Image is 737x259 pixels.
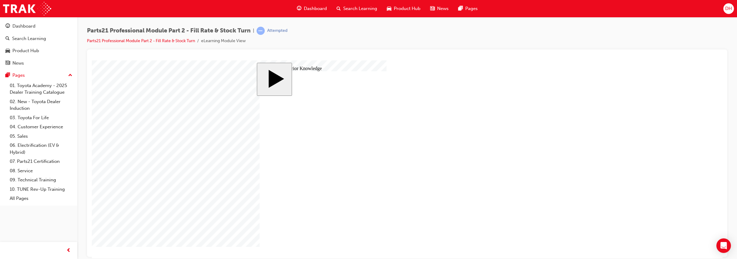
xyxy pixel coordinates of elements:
span: pages-icon [458,5,463,12]
a: Parts21 Professional Module Part 2 - Fill Rate & Stock Turn [87,38,195,43]
img: Trak [3,2,51,15]
span: search-icon [337,5,341,12]
a: car-iconProduct Hub [382,2,425,15]
span: DH [725,5,732,12]
a: Dashboard [2,21,75,32]
span: Search Learning [343,5,377,12]
span: car-icon [387,5,391,12]
div: Open Intercom Messenger [716,238,731,253]
span: Pages [465,5,478,12]
span: pages-icon [5,73,10,78]
span: Parts21 Professional Module Part 2 - Fill Rate & Stock Turn [87,27,251,34]
a: 01. Toyota Academy - 2025 Dealer Training Catalogue [7,81,75,97]
span: prev-icon [67,247,71,254]
a: 10. TUNE Rev-Up Training [7,185,75,194]
span: learningRecordVerb_ATTEMPT-icon [257,27,265,35]
a: guage-iconDashboard [292,2,332,15]
a: 06. Electrification (EV & Hybrid) [7,141,75,157]
span: news-icon [5,61,10,66]
a: 05. Sales [7,132,75,141]
button: Pages [2,70,75,81]
span: Product Hub [394,5,420,12]
a: 07. Parts21 Certification [7,157,75,166]
a: All Pages [7,194,75,203]
div: Search Learning [12,35,46,42]
span: up-icon [68,72,72,79]
span: guage-icon [5,24,10,29]
div: Pages [12,72,25,79]
div: News [12,60,24,67]
span: search-icon [5,36,10,42]
span: guage-icon [297,5,301,12]
div: Product Hub [12,47,39,54]
a: 09. Technical Training [7,175,75,185]
button: Start [165,2,200,35]
a: 03. Toyota For Life [7,113,75,123]
button: DashboardSearch LearningProduct HubNews [2,19,75,70]
a: News [2,58,75,69]
div: Attempted [267,28,287,34]
a: 08. Service [7,166,75,176]
span: | [253,27,254,34]
li: eLearning Module View [201,38,246,45]
a: news-iconNews [425,2,453,15]
div: Parts 21 Cluster 2 Start Course [165,2,466,195]
a: Product Hub [2,45,75,56]
span: news-icon [430,5,435,12]
span: News [437,5,449,12]
span: car-icon [5,48,10,54]
a: Search Learning [2,33,75,44]
div: Dashboard [12,23,35,30]
button: DH [723,3,734,14]
a: pages-iconPages [453,2,483,15]
a: 02. New - Toyota Dealer Induction [7,97,75,113]
a: 04. Customer Experience [7,122,75,132]
span: Dashboard [304,5,327,12]
a: search-iconSearch Learning [332,2,382,15]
